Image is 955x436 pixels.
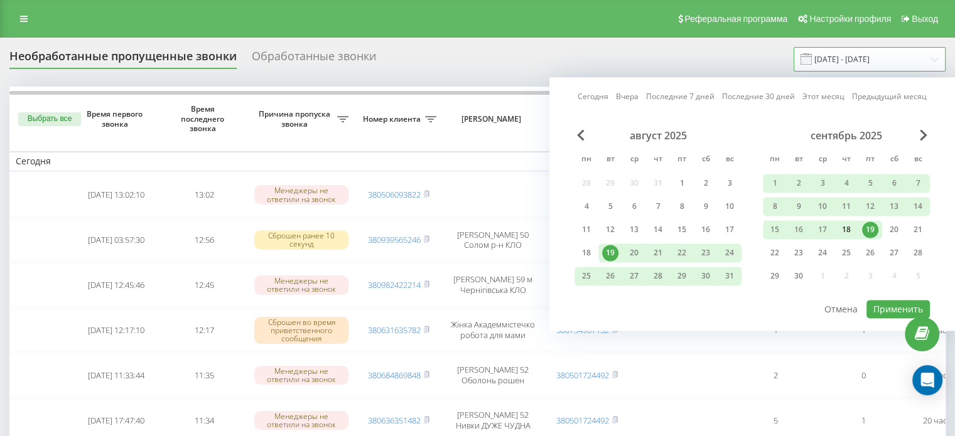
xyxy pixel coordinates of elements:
[368,324,421,336] a: 380631635782
[763,267,787,285] div: пн 29 сент. 2025 г.
[886,221,902,238] div: 20
[254,317,348,344] div: Сброшен во время приветственного сообщения
[882,243,906,262] div: сб 27 сент. 2025 г.
[858,197,882,216] div: пт 12 сент. 2025 г.
[802,91,844,103] a: Этот месяц
[838,221,855,238] div: 18
[763,220,787,239] div: пн 15 сент. 2025 г.
[646,91,715,103] a: Последние 7 дней
[790,198,807,215] div: 9
[811,220,834,239] div: ср 17 сент. 2025 г.
[721,175,738,191] div: 3
[18,112,81,126] button: Выбрать все
[670,243,694,262] div: пт 22 авг. 2025 г.
[575,243,598,262] div: пн 18 авг. 2025 г.
[170,104,238,134] span: Время последнего звонка
[674,198,690,215] div: 8
[790,268,807,284] div: 30
[809,14,891,24] span: Настройки профиля
[763,197,787,216] div: пн 8 сент. 2025 г.
[650,268,666,284] div: 28
[254,230,348,249] div: Сброшен ранее 10 секунд
[834,174,858,193] div: чт 4 сент. 2025 г.
[787,267,811,285] div: вт 30 сент. 2025 г.
[646,197,670,216] div: чт 7 авг. 2025 г.
[885,151,904,169] abbr: суббота
[368,415,421,426] a: 380636351482
[622,220,646,239] div: ср 13 авг. 2025 г.
[443,263,543,306] td: [PERSON_NAME] 59 м Чернігівська КЛО
[718,220,742,239] div: вс 17 авг. 2025 г.
[650,221,666,238] div: 14
[910,198,926,215] div: 14
[910,245,926,261] div: 28
[763,243,787,262] div: пн 22 сент. 2025 г.
[886,175,902,191] div: 6
[361,114,425,124] span: Номер клиента
[626,198,642,215] div: 6
[72,354,160,396] td: [DATE] 11:33:44
[670,197,694,216] div: пт 8 авг. 2025 г.
[577,129,585,141] span: Previous Month
[646,220,670,239] div: чт 14 авг. 2025 г.
[814,198,831,215] div: 10
[577,151,596,169] abbr: понедельник
[626,245,642,261] div: 20
[575,220,598,239] div: пн 11 авг. 2025 г.
[787,197,811,216] div: вт 9 сент. 2025 г.
[160,219,248,262] td: 12:56
[616,91,639,103] a: Вчера
[811,197,834,216] div: ср 10 сент. 2025 г.
[861,151,880,169] abbr: пятница
[912,365,942,395] div: Open Intercom Messenger
[602,245,618,261] div: 19
[838,245,855,261] div: 25
[811,243,834,262] div: ср 24 сент. 2025 г.
[763,174,787,193] div: пн 1 сент. 2025 г.
[862,245,878,261] div: 26
[763,129,930,142] div: сентябрь 2025
[602,198,618,215] div: 5
[767,198,783,215] div: 8
[684,14,787,24] span: Реферальная программа
[368,279,421,290] a: 380982422214
[814,221,831,238] div: 17
[787,220,811,239] div: вт 16 сент. 2025 г.
[722,91,795,103] a: Последние 30 дней
[674,175,690,191] div: 1
[718,267,742,285] div: вс 31 авг. 2025 г.
[767,268,783,284] div: 29
[718,197,742,216] div: вс 10 авг. 2025 г.
[721,268,738,284] div: 31
[718,174,742,193] div: вс 3 авг. 2025 г.
[721,245,738,261] div: 24
[556,415,609,426] a: 380501724492
[674,221,690,238] div: 15
[575,129,742,142] div: август 2025
[767,175,783,191] div: 1
[598,197,622,216] div: вт 5 авг. 2025 г.
[443,309,543,351] td: Жінка Академмістечко робота для мами
[882,197,906,216] div: сб 13 сент. 2025 г.
[622,267,646,285] div: ср 27 авг. 2025 г.
[254,366,348,385] div: Менеджеры не ответили на звонок
[368,370,421,381] a: 380684869848
[649,151,667,169] abbr: четверг
[160,263,248,306] td: 12:45
[254,411,348,430] div: Менеджеры не ответили на звонок
[767,245,783,261] div: 22
[694,243,718,262] div: сб 23 авг. 2025 г.
[575,267,598,285] div: пн 25 авг. 2025 г.
[909,151,927,169] abbr: воскресенье
[626,268,642,284] div: 27
[862,198,878,215] div: 12
[910,221,926,238] div: 21
[906,243,930,262] div: вс 28 сент. 2025 г.
[721,221,738,238] div: 17
[696,151,715,169] abbr: суббота
[694,220,718,239] div: сб 16 авг. 2025 г.
[698,221,714,238] div: 16
[368,234,421,245] a: 380939565246
[906,174,930,193] div: вс 7 сент. 2025 г.
[866,300,930,318] button: Применить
